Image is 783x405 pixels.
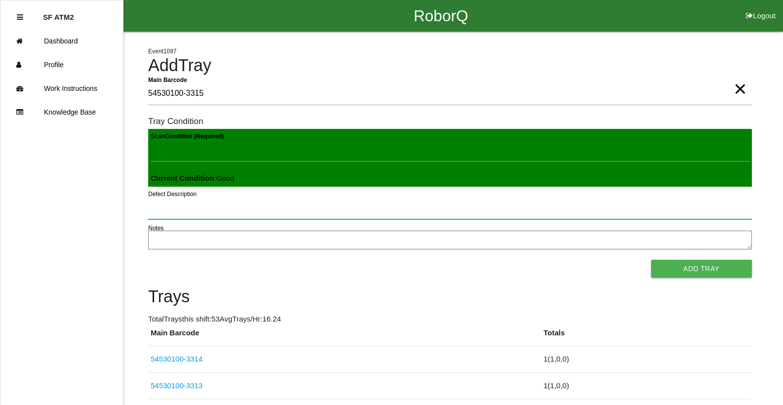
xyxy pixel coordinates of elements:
a: 54530100-3313 [151,381,203,390]
b: Scan Condition (Required) [151,133,224,140]
td: 1 ( 1 , 0 , 0 ) [541,372,751,399]
button: Add Tray [651,260,752,278]
a: Dashboard [0,29,123,53]
input: Required [148,82,752,105]
span: Clear Input [734,69,746,89]
th: Totals [541,327,751,346]
label: Defect Description [148,190,197,199]
label: Notes [148,224,164,233]
a: Work Instructions [0,77,123,100]
b: Main Barcode [148,76,187,83]
a: Knowledge Base [0,100,123,124]
div: Close [17,5,23,29]
h4: Add Tray [148,56,752,75]
h6: Tray Condition [148,117,752,126]
span: Event 1097 [148,48,176,55]
a: Profile [0,53,123,77]
th: Main Barcode [148,327,541,346]
p: Total Trays this shift: 53 Avg Trays /Hr: 16.24 [148,314,752,325]
span: : Good [151,174,234,182]
p: SF ATM2 [43,5,74,21]
td: 1 ( 1 , 0 , 0 ) [541,346,751,373]
h4: Trays [148,287,752,306]
a: 54530100-3314 [151,355,203,363]
b: Current Condition [151,174,214,182]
